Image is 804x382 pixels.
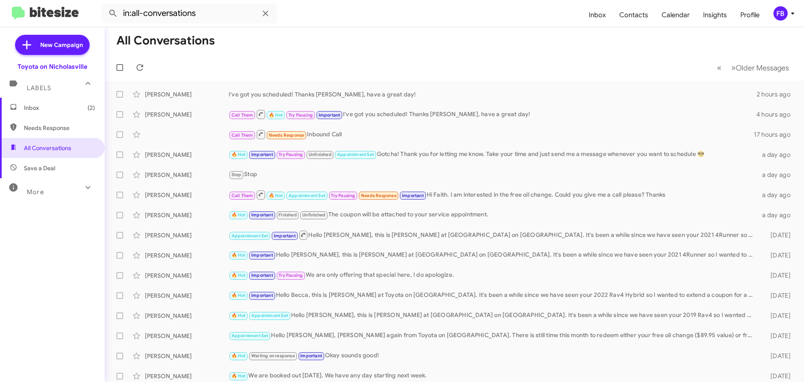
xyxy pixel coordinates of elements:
span: New Campaign [40,41,83,49]
span: Try Pausing [331,193,355,198]
button: Previous [712,59,727,76]
span: 🔥 Hot [232,373,246,379]
span: Try Pausing [278,273,303,278]
span: Important [319,112,340,118]
span: 🔥 Hot [269,112,283,118]
div: [PERSON_NAME] [145,352,229,360]
span: Important [251,293,273,298]
span: 🔥 Hot [232,293,246,298]
a: New Campaign [15,35,90,55]
div: Hello [PERSON_NAME], this is [PERSON_NAME] at [GEOGRAPHIC_DATA] on [GEOGRAPHIC_DATA]. It's been a... [229,311,757,320]
span: 🔥 Hot [232,152,246,157]
div: [PERSON_NAME] [145,151,229,159]
div: [PERSON_NAME] [145,90,229,99]
span: All Conversations [24,144,71,152]
span: » [731,62,736,73]
div: We are booked out [DATE]. We have any day starting next week. [229,371,757,381]
span: Try Pausing [278,152,303,157]
span: Needs Response [24,124,95,132]
div: [PERSON_NAME] [145,211,229,219]
div: Stop [229,170,757,179]
span: Appointment Set [251,313,288,318]
div: a day ago [757,151,797,159]
div: [PERSON_NAME] [145,231,229,239]
span: More [27,188,44,196]
span: Unfinished [302,212,325,218]
div: 2 hours ago [757,90,797,99]
input: Search [101,3,277,23]
span: Important [300,353,322,359]
span: 🔥 Hot [232,353,246,359]
div: 17 hours ago [754,130,797,139]
div: Hello [PERSON_NAME], this is [PERSON_NAME] at [GEOGRAPHIC_DATA] on [GEOGRAPHIC_DATA]. It's been a... [229,250,757,260]
a: Inbox [582,3,613,27]
div: [PERSON_NAME] [145,171,229,179]
span: Call Them [232,112,253,118]
div: [PERSON_NAME] [145,332,229,340]
div: [DATE] [757,231,797,239]
div: I've got you scheduled! Thanks [PERSON_NAME], have a great day! [229,90,757,99]
div: [DATE] [757,312,797,320]
div: Gotcha! Thank you for letting me know. Take your time and just send me a message whenever you wan... [229,150,757,159]
span: Important [402,193,424,198]
h1: All Conversations [116,34,215,47]
div: [PERSON_NAME] [145,312,229,320]
div: [DATE] [757,332,797,340]
div: [PERSON_NAME] [145,251,229,260]
span: Stop [232,172,242,177]
span: Finished [278,212,297,218]
div: [PERSON_NAME] [145,191,229,199]
span: 🔥 Hot [232,313,246,318]
div: Hello [PERSON_NAME], [PERSON_NAME] again from Toyota on [GEOGRAPHIC_DATA]. There is still time th... [229,331,757,340]
div: Okay sounds good! [229,351,757,361]
span: (2) [88,104,95,112]
div: 4 hours ago [756,110,797,119]
div: [PERSON_NAME] [145,110,229,119]
nav: Page navigation example [712,59,794,76]
div: The coupon will be attached to your service appointment. [229,210,757,220]
span: Save a Deal [24,164,55,172]
span: Older Messages [736,63,789,73]
span: Important [274,233,296,239]
div: FB [773,6,788,21]
a: Profile [734,3,766,27]
span: 🔥 Hot [269,193,283,198]
span: « [717,62,722,73]
div: a day ago [757,211,797,219]
span: Important [251,152,273,157]
div: Inbound Call [229,129,754,140]
a: Calendar [655,3,696,27]
span: 🔥 Hot [232,273,246,278]
div: Hello Becca, this is [PERSON_NAME] at Toyota on [GEOGRAPHIC_DATA]. It's been a while since we hav... [229,291,757,300]
span: 🔥 Hot [232,252,246,258]
span: Needs Response [269,133,304,138]
div: [DATE] [757,271,797,280]
a: Insights [696,3,734,27]
span: Call Them [232,193,253,198]
div: a day ago [757,171,797,179]
span: Needs Response [361,193,397,198]
div: Toyota on Nicholasville [18,62,88,71]
span: Call Them [232,133,253,138]
div: [DATE] [757,372,797,380]
button: Next [726,59,794,76]
div: I've got you scheduled! Thanks [PERSON_NAME], have a great day! [229,109,756,120]
div: Hi Faith. I am interested in the free oil change. Could you give me a call please? Thanks [229,190,757,200]
div: We are only offering that special here, I do apologize. [229,270,757,280]
span: Appointment Set [232,333,268,338]
span: Important [251,252,273,258]
a: Contacts [613,3,655,27]
span: Inbox [24,104,95,112]
div: [PERSON_NAME] [145,372,229,380]
div: [PERSON_NAME] [145,291,229,300]
div: Hello [PERSON_NAME], this is [PERSON_NAME] at [GEOGRAPHIC_DATA] on [GEOGRAPHIC_DATA]. It's been a... [229,230,757,240]
span: Appointment Set [232,233,268,239]
span: Waiting on response [251,353,295,359]
span: Important [251,212,273,218]
div: [DATE] [757,352,797,360]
